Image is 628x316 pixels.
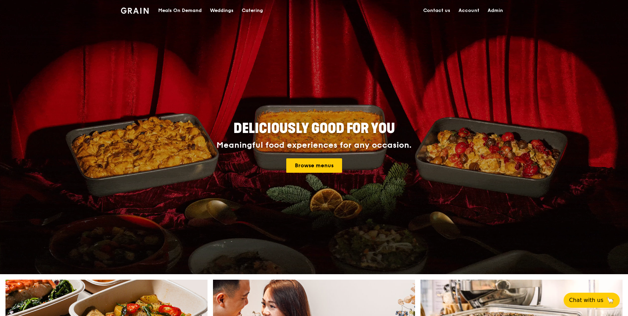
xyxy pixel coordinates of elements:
span: 🦙 [606,296,614,304]
img: Grain [121,8,149,14]
div: Weddings [210,0,234,21]
a: Catering [238,0,267,21]
a: Contact us [419,0,454,21]
span: Chat with us [569,296,603,304]
button: Chat with us🦙 [564,293,620,308]
span: Deliciously good for you [234,120,395,137]
a: Account [454,0,483,21]
div: Meals On Demand [158,0,202,21]
a: Browse menus [286,158,342,173]
a: Weddings [206,0,238,21]
div: Meaningful food experiences for any occasion. [191,141,437,150]
a: Admin [483,0,507,21]
div: Catering [242,0,263,21]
